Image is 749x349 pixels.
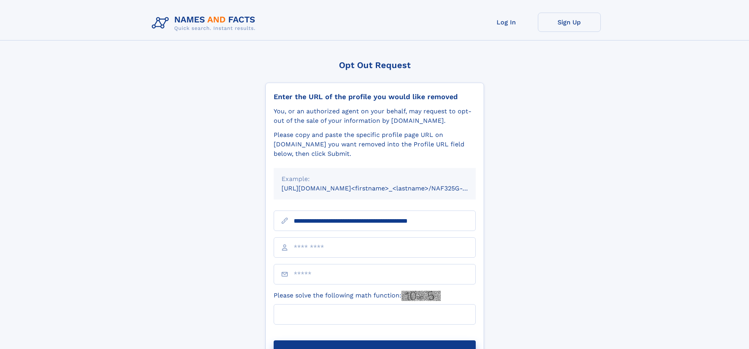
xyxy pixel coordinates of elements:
div: Opt Out Request [265,60,484,70]
label: Please solve the following math function: [274,291,441,301]
a: Log In [475,13,538,32]
div: Please copy and paste the specific profile page URL on [DOMAIN_NAME] you want removed into the Pr... [274,130,476,159]
a: Sign Up [538,13,601,32]
div: You, or an authorized agent on your behalf, may request to opt-out of the sale of your informatio... [274,107,476,126]
div: Enter the URL of the profile you would like removed [274,92,476,101]
div: Example: [282,174,468,184]
small: [URL][DOMAIN_NAME]<firstname>_<lastname>/NAF325G-xxxxxxxx [282,185,491,192]
img: Logo Names and Facts [149,13,262,34]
